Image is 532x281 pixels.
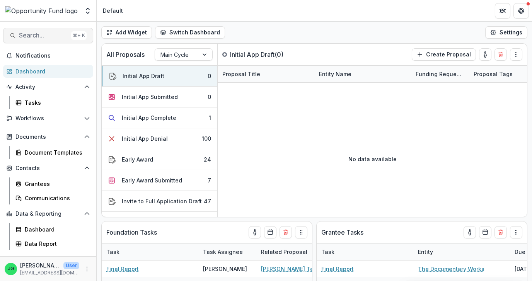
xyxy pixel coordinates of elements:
[494,226,507,238] button: Delete card
[25,99,87,107] div: Tasks
[102,191,217,212] button: Invite to Full Application Draft47
[102,128,217,149] button: Initial App Denial100
[314,66,411,82] div: Entity Name
[5,6,78,15] img: Opportunity Fund logo
[317,244,413,260] div: Task
[15,67,87,75] div: Dashboard
[317,248,339,256] div: Task
[198,244,256,260] div: Task Assignee
[122,197,202,205] div: Invite to Full Application Draft
[102,149,217,170] button: Early Award24
[15,165,81,172] span: Contacts
[411,66,469,82] div: Funding Requested
[102,66,217,87] button: Initial App Draft0
[101,26,152,39] button: Add Widget
[15,84,81,90] span: Activity
[510,48,522,61] button: Drag
[485,26,527,39] button: Settings
[261,265,348,273] a: [PERSON_NAME] Test Reviewers
[208,72,211,80] div: 0
[102,244,198,260] div: Task
[218,66,314,82] div: Proposal Title
[321,228,363,237] p: Grantee Tasks
[203,265,247,273] div: [PERSON_NAME]
[202,135,211,143] div: 100
[25,225,87,233] div: Dashboard
[469,70,517,78] div: Proposal Tags
[413,244,510,260] div: Entity
[103,7,123,15] div: Default
[25,148,87,157] div: Document Templates
[102,248,124,256] div: Task
[12,237,93,250] a: Data Report
[256,244,353,260] div: Related Proposal
[464,226,476,238] button: toggle-assigned-to-me
[3,65,93,78] a: Dashboard
[19,32,68,39] span: Search...
[8,266,14,271] div: Jake Goodman
[411,70,469,78] div: Funding Requested
[218,70,265,78] div: Proposal Title
[204,197,211,205] div: 47
[3,112,93,124] button: Open Workflows
[3,131,93,143] button: Open Documents
[264,226,276,238] button: Calendar
[280,226,292,238] button: Delete card
[100,5,126,16] nav: breadcrumb
[155,26,225,39] button: Switch Dashboard
[3,28,93,43] button: Search...
[12,223,93,236] a: Dashboard
[82,264,92,274] button: More
[3,49,93,62] button: Notifications
[479,48,491,61] button: toggle-assigned-to-me
[321,265,354,273] a: Final Report
[20,269,79,276] p: [EMAIL_ADDRESS][DOMAIN_NAME]
[25,180,87,188] div: Grantees
[20,261,60,269] p: [PERSON_NAME]
[513,3,529,19] button: Get Help
[123,72,164,80] div: Initial App Draft
[12,96,93,109] a: Tasks
[106,50,145,59] p: All Proposals
[102,87,217,107] button: Initial App Submitted0
[122,93,178,101] div: Initial App Submitted
[82,3,93,19] button: Open entity switcher
[122,155,153,163] div: Early Award
[204,155,211,163] div: 24
[106,265,139,273] a: Final Report
[209,114,211,122] div: 1
[198,248,247,256] div: Task Assignee
[106,228,157,237] p: Foundation Tasks
[295,226,307,238] button: Drag
[230,50,288,59] p: Initial App Draft ( 0 )
[122,176,182,184] div: Early Award Submitted
[122,135,168,143] div: Initial App Denial
[418,265,484,273] a: The Documentary Works
[413,248,438,256] div: Entity
[25,240,87,248] div: Data Report
[208,176,211,184] div: 7
[71,31,87,40] div: ⌘ + K
[15,211,81,217] span: Data & Reporting
[208,93,211,101] div: 0
[12,146,93,159] a: Document Templates
[495,3,510,19] button: Partners
[102,170,217,191] button: Early Award Submitted7
[15,115,81,122] span: Workflows
[249,226,261,238] button: toggle-assigned-to-me
[12,192,93,204] a: Communications
[348,155,397,163] p: No data available
[314,70,356,78] div: Entity Name
[479,226,491,238] button: Calendar
[3,162,93,174] button: Open Contacts
[3,81,93,93] button: Open Activity
[12,177,93,190] a: Grantees
[3,208,93,220] button: Open Data & Reporting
